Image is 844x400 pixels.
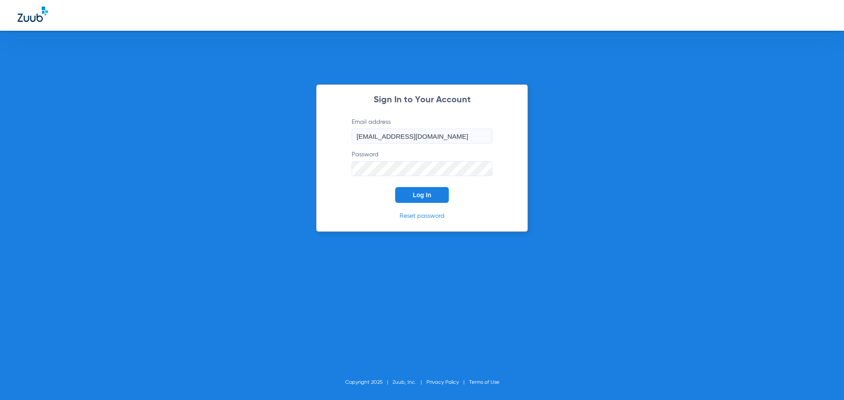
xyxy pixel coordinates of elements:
[352,129,492,144] input: Email address
[469,380,499,385] a: Terms of Use
[395,187,449,203] button: Log In
[413,191,431,198] span: Log In
[345,378,393,387] li: Copyright 2025
[352,118,492,144] label: Email address
[18,7,48,22] img: Zuub Logo
[352,150,492,176] label: Password
[338,96,506,105] h2: Sign In to Your Account
[400,213,444,219] a: Reset password
[393,378,426,387] li: Zuub, Inc.
[352,161,492,176] input: Password
[426,380,459,385] a: Privacy Policy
